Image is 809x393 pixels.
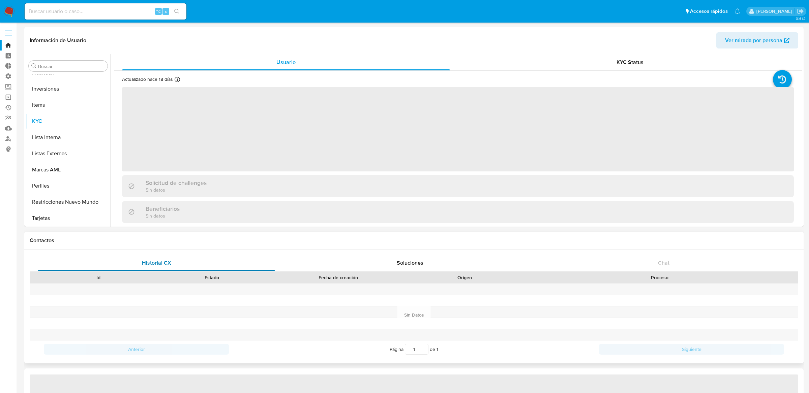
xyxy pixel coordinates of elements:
[716,32,798,48] button: Ver mirada por persona
[26,145,110,162] button: Listas Externas
[44,344,229,355] button: Anterior
[122,201,794,223] div: BeneficiariosSin datos
[437,346,438,353] span: 1
[26,113,110,129] button: KYC
[617,58,643,66] span: KYC Status
[142,259,171,267] span: Historial CX
[26,162,110,178] button: Marcas AML
[26,210,110,226] button: Tarjetas
[26,97,110,113] button: Items
[146,212,180,219] p: Sin datos
[122,76,173,83] p: Actualizado hace 18 días
[156,8,161,14] span: ⌥
[658,259,669,267] span: Chat
[146,179,207,187] h3: Solicitud de challenges
[165,8,167,14] span: s
[38,63,105,69] input: Buscar
[122,87,794,171] span: ‌
[599,344,784,355] button: Siguiente
[413,274,516,281] div: Origen
[797,8,804,15] a: Salir
[397,259,423,267] span: Soluciones
[30,237,798,244] h1: Contactos
[690,8,728,15] span: Accesos rápidos
[276,58,296,66] span: Usuario
[735,8,740,14] a: Notificaciones
[25,7,186,16] input: Buscar usuario o caso...
[273,274,403,281] div: Fecha de creación
[526,274,793,281] div: Proceso
[160,274,264,281] div: Estado
[756,8,795,14] p: eric.malcangi@mercadolibre.com
[390,344,438,355] span: Página de
[725,32,782,48] span: Ver mirada por persona
[170,7,184,16] button: search-icon
[26,178,110,194] button: Perfiles
[26,81,110,97] button: Inversiones
[31,63,37,69] button: Buscar
[146,205,180,212] h3: Beneficiarios
[122,175,794,197] div: Solicitud de challengesSin datos
[30,37,86,44] h1: Información de Usuario
[26,194,110,210] button: Restricciones Nuevo Mundo
[47,274,150,281] div: Id
[146,187,207,193] p: Sin datos
[26,129,110,145] button: Lista Interna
